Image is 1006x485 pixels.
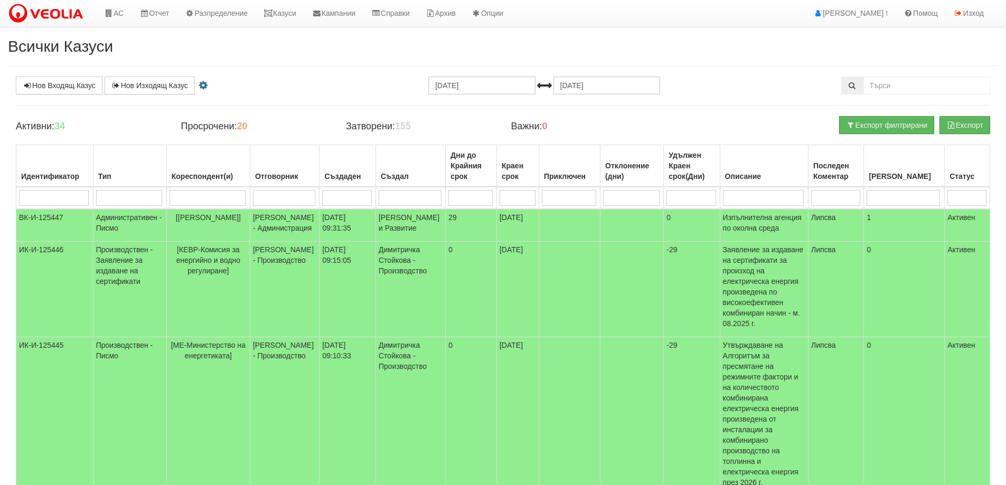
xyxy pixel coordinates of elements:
div: Отклонение (дни) [603,158,661,184]
a: Нов Изходящ Казус [105,77,195,94]
td: [DATE] [496,209,539,242]
span: 0 [448,245,453,254]
span: Липсва [811,341,836,349]
div: Последен Коментар [811,158,861,184]
b: 34 [54,121,65,131]
div: Кореспондент(и) [170,169,247,184]
th: Създаден: No sort applied, activate to apply an ascending sort [319,145,376,187]
p: Заявление за издаване на сертификати за произход на електрическа енергия произведена по високоефе... [723,244,805,329]
span: [[PERSON_NAME]] [176,213,241,222]
div: Създаден [322,169,373,184]
img: VeoliaLogo.png [8,3,88,25]
td: Производствен - Заявление за издаване на сертификати [93,242,166,337]
td: 0 [664,209,720,242]
div: Статус [947,169,987,184]
th: Статус: No sort applied, activate to apply an ascending sort [945,145,990,187]
b: 155 [395,121,411,131]
th: Тип: No sort applied, activate to apply an ascending sort [93,145,166,187]
th: Краен срок: No sort applied, activate to apply an ascending sort [496,145,539,187]
span: Липсва [811,245,836,254]
span: 0 [448,341,453,349]
td: ИК-И-125446 [16,242,93,337]
div: Създал [379,169,443,184]
h4: Затворени: [346,121,495,132]
td: Активен [945,209,990,242]
div: Удължен Краен срок(Дни) [666,148,717,184]
p: Изпълнителна агенция по околна среда [723,212,805,233]
td: 1 [864,209,945,242]
span: Липсва [811,213,836,222]
td: Димитричка Стойкова - Производство [375,242,445,337]
h4: Просрочени: [181,121,330,132]
td: [DATE] 09:15:05 [319,242,376,337]
td: ВК-И-125447 [16,209,93,242]
span: [МЕ-Министерство на енергетиката] [171,341,246,360]
input: Търсене по Идентификатор, Бл/Вх/Ап, Тип, Описание, Моб. Номер, Имейл, Файл, Коментар, [863,77,990,94]
th: Брой Файлове: No sort applied, activate to apply an ascending sort [864,145,945,187]
td: Административен - Писмо [93,209,166,242]
div: Идентификатор [19,169,90,184]
th: Дни до Крайния срок: No sort applied, activate to apply an ascending sort [446,145,497,187]
div: Отговорник [253,169,316,184]
button: Експорт [939,116,990,134]
th: Описание: No sort applied, activate to apply an ascending sort [720,145,808,187]
td: -29 [664,242,720,337]
td: [PERSON_NAME] - Производство [250,242,319,337]
th: Отклонение (дни): No sort applied, activate to apply an ascending sort [600,145,664,187]
td: [DATE] [496,242,539,337]
th: Приключен: No sort applied, activate to apply an ascending sort [539,145,600,187]
i: Настройки [197,82,210,89]
td: [PERSON_NAME] - Администрация [250,209,319,242]
b: 0 [542,121,548,131]
div: Дни до Крайния срок [448,148,494,184]
h2: Всички Казуси [8,37,998,55]
div: Тип [96,169,164,184]
td: 0 [864,242,945,337]
div: Описание [723,169,805,184]
div: Приключен [542,169,597,184]
th: Създал: No sort applied, activate to apply an ascending sort [375,145,445,187]
div: [PERSON_NAME] [867,169,942,184]
b: 20 [237,121,247,131]
th: Последен Коментар: No sort applied, activate to apply an ascending sort [808,145,863,187]
span: 29 [448,213,457,222]
th: Отговорник: No sort applied, activate to apply an ascending sort [250,145,319,187]
div: Краен срок [500,158,536,184]
td: Активен [945,242,990,337]
span: [КЕВР-Комисия за енергийно и водно регулиране] [176,245,240,275]
button: Експорт филтрирани [839,116,934,134]
a: Нов Входящ Казус [16,77,102,94]
th: Кореспондент(и): No sort applied, activate to apply an ascending sort [166,145,250,187]
td: [PERSON_NAME] и Развитие [375,209,445,242]
td: [DATE] 09:31:35 [319,209,376,242]
h4: Важни: [511,121,660,132]
h4: Активни: [16,121,165,132]
th: Идентификатор: No sort applied, activate to apply an ascending sort [16,145,93,187]
th: Удължен Краен срок(Дни): No sort applied, activate to apply an ascending sort [664,145,720,187]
